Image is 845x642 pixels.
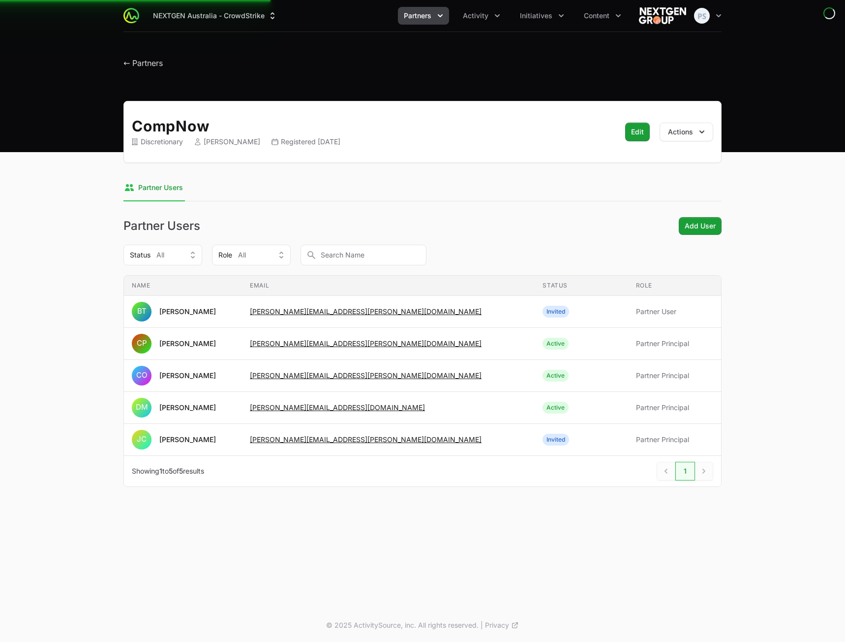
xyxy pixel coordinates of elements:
[136,370,147,380] text: CO
[636,307,713,317] span: Partner User
[250,435,482,444] a: [PERSON_NAME][EMAIL_ADDRESS][PERSON_NAME][DOMAIN_NAME]
[132,366,151,385] svg: Chris O'Reilly
[147,7,283,25] button: NEXTGEN Australia - CrowdStrike
[639,6,686,26] img: NEXTGEN Australia
[159,467,162,475] span: 1
[132,398,151,417] svg: David McMonnies
[159,307,216,317] div: [PERSON_NAME]
[147,7,283,25] div: Supplier switch menu
[636,435,713,445] span: Partner Principal
[123,175,185,201] a: Partner Users
[301,245,426,265] input: Search Name
[218,250,232,260] span: Role
[250,339,482,348] a: [PERSON_NAME][EMAIL_ADDRESS][PERSON_NAME][DOMAIN_NAME]
[631,126,644,138] span: Edit
[250,307,482,316] a: [PERSON_NAME][EMAIL_ADDRESS][PERSON_NAME][DOMAIN_NAME]
[137,338,147,348] text: CP
[457,7,506,25] button: Activity
[398,7,449,25] div: Partners menu
[132,117,607,135] h2: CompNow
[625,123,650,141] button: Edit
[137,306,147,316] text: BT
[159,339,216,349] div: [PERSON_NAME]
[130,250,151,260] span: Status
[485,620,519,630] a: Privacy
[272,137,340,147] div: Registered [DATE]
[136,402,148,412] text: DM
[636,339,713,349] span: Partner Principal
[463,11,488,21] span: Activity
[123,220,200,232] h1: Partner Users
[169,467,173,475] span: 5
[578,7,627,25] div: Content menu
[514,7,570,25] div: Initiatives menu
[250,403,425,412] a: [PERSON_NAME][EMAIL_ADDRESS][DOMAIN_NAME]
[694,8,710,24] img: Peter Spillane
[132,430,151,449] svg: Julian Critchlow
[398,7,449,25] button: Partners
[124,276,242,296] th: Name
[212,245,291,265] button: RoleAll
[679,217,722,235] button: Add User
[675,462,695,481] a: 1
[138,183,183,193] span: Partner Users
[238,250,246,260] span: All
[159,435,216,445] div: [PERSON_NAME]
[628,276,721,296] th: Role
[156,250,164,260] span: All
[132,302,151,321] svg: Brett Taylor
[578,7,627,25] button: Content
[132,137,183,147] div: Discretionary
[520,11,552,21] span: Initiatives
[159,403,216,413] div: [PERSON_NAME]
[123,175,722,201] nav: Tabs
[137,434,147,444] text: JC
[457,7,506,25] div: Activity menu
[326,620,479,630] p: © 2025 ActivitySource, inc. All rights reserved.
[123,245,202,265] button: StatusAll
[636,403,713,413] span: Partner Principal
[159,371,216,381] div: [PERSON_NAME]
[123,8,139,24] img: ActivitySource
[514,7,570,25] button: Initiatives
[685,220,716,232] span: Add User
[242,276,535,296] th: Email
[535,276,628,296] th: Status
[660,123,713,141] button: Actions
[250,371,482,380] a: [PERSON_NAME][EMAIL_ADDRESS][PERSON_NAME][DOMAIN_NAME]
[132,334,151,353] svg: Chris Prochazka
[636,371,713,381] span: Partner Principal
[481,620,483,630] span: |
[123,58,163,68] a: ← Partners
[179,467,183,475] span: 5
[195,137,260,147] div: [PERSON_NAME]
[139,7,627,25] div: Main navigation
[404,11,431,21] span: Partners
[132,466,204,476] p: Showing to of results
[584,11,609,21] span: Content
